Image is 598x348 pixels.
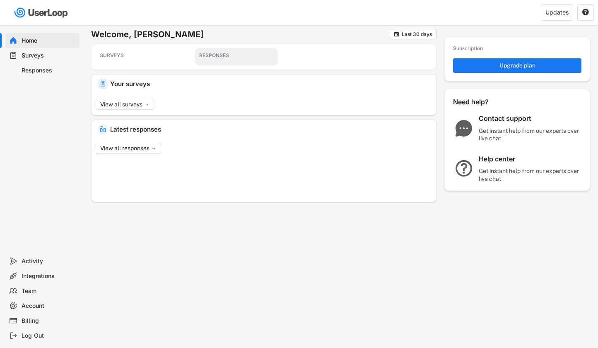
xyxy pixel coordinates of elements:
div: Account [22,302,76,310]
div: Contact support [479,114,582,123]
div: Get instant help from our experts over live chat [479,167,582,182]
div: Responses [22,67,76,74]
button: View all responses → [96,143,161,154]
div: Help center [479,155,582,163]
text:  [394,31,399,37]
button:  [582,9,589,16]
img: IncomingMajor.svg [100,126,106,132]
div: SURVEYS [100,52,174,59]
div: Integrations [22,272,76,280]
div: Team [22,287,76,295]
div: Updates [545,10,569,15]
button: Upgrade plan [453,58,581,73]
div: Need help? [453,98,511,106]
div: Log Out [22,332,76,340]
div: Your surveys [110,81,430,87]
img: userloop-logo-01.svg [12,4,71,21]
button: View all surveys → [96,99,154,110]
div: Billing [22,317,76,325]
img: ChatMajor.svg [453,120,475,137]
h6: Welcome, [PERSON_NAME] [91,29,390,40]
div: Activity [22,257,76,265]
div: Last 30 days [402,32,432,37]
div: Get instant help from our experts over live chat [479,127,582,142]
img: QuestionMarkInverseMajor.svg [453,160,475,177]
div: Subscription [453,46,483,52]
div: RESPONSES [199,52,274,59]
text:  [582,8,589,16]
button:  [393,31,400,37]
div: Surveys [22,52,76,60]
div: Home [22,37,76,45]
div: Latest responses [110,126,430,132]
